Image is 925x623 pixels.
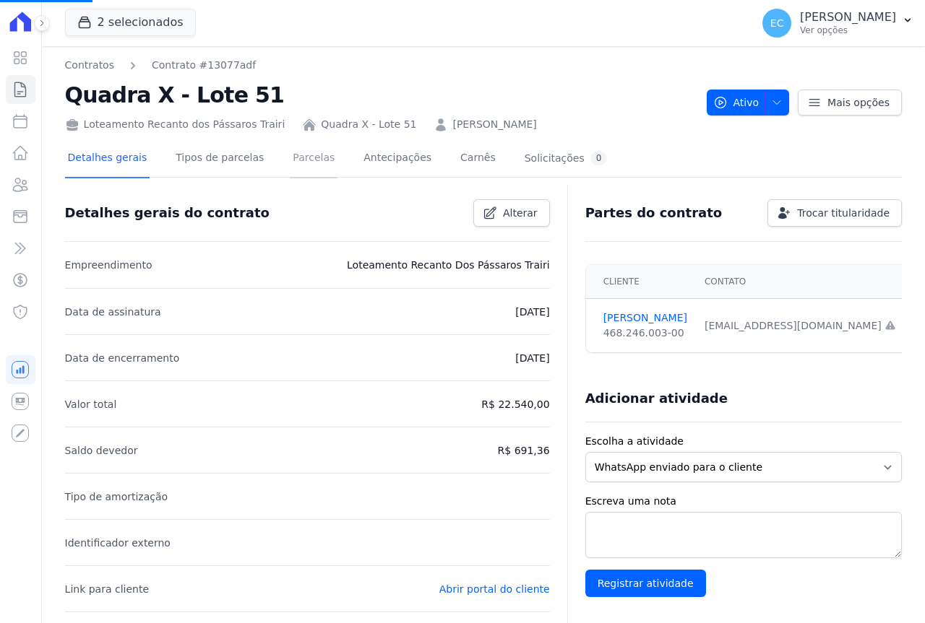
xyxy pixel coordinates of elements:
[585,570,706,597] input: Registrar atividade
[585,390,728,407] h3: Adicionar atividade
[800,25,896,36] p: Ver opções
[65,442,138,459] p: Saldo devedor
[498,442,550,459] p: R$ 691,36
[65,303,161,321] p: Data de assinatura
[65,256,152,274] p: Empreendimento
[767,199,902,227] a: Trocar titularidade
[65,140,150,178] a: Detalhes gerais
[713,90,760,116] span: Ativo
[586,265,696,299] th: Cliente
[452,117,536,132] a: [PERSON_NAME]
[590,152,608,165] div: 0
[603,310,687,326] a: [PERSON_NAME]
[522,140,611,178] a: Solicitações0
[65,9,196,36] button: 2 selecionados
[705,318,896,334] div: [EMAIL_ADDRESS][DOMAIN_NAME]
[707,90,790,116] button: Ativo
[65,488,168,505] p: Tipo de amortização
[585,494,902,509] label: Escreva uma nota
[603,326,687,341] div: 468.246.003-00
[800,10,896,25] p: [PERSON_NAME]
[439,583,550,595] a: Abrir portal do cliente
[65,396,117,413] p: Valor total
[827,95,890,110] span: Mais opções
[797,206,890,220] span: Trocar titularidade
[361,140,434,178] a: Antecipações
[65,79,695,111] h2: Quadra X - Lote 51
[798,90,902,116] a: Mais opções
[347,256,550,274] p: Loteamento Recanto Dos Pássaros Trairi
[290,140,337,178] a: Parcelas
[515,349,549,367] p: [DATE]
[65,58,695,73] nav: Breadcrumb
[65,204,270,222] h3: Detalhes gerais do contrato
[515,303,549,321] p: [DATE]
[152,58,256,73] a: Contrato #13077adf
[585,434,902,449] label: Escolha a atividade
[770,18,784,28] span: EC
[696,265,905,299] th: Contato
[525,152,608,165] div: Solicitações
[585,204,723,222] h3: Partes do contrato
[481,396,549,413] p: R$ 22.540,00
[65,58,114,73] a: Contratos
[751,3,925,43] button: EC [PERSON_NAME] Ver opções
[65,580,149,598] p: Link para cliente
[173,140,267,178] a: Tipos de parcelas
[65,349,180,367] p: Data de encerramento
[457,140,499,178] a: Carnês
[65,534,171,552] p: Identificador externo
[321,117,416,132] a: Quadra X - Lote 51
[503,206,538,220] span: Alterar
[65,58,257,73] nav: Breadcrumb
[65,117,285,132] div: Loteamento Recanto dos Pássaros Trairi
[473,199,550,227] a: Alterar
